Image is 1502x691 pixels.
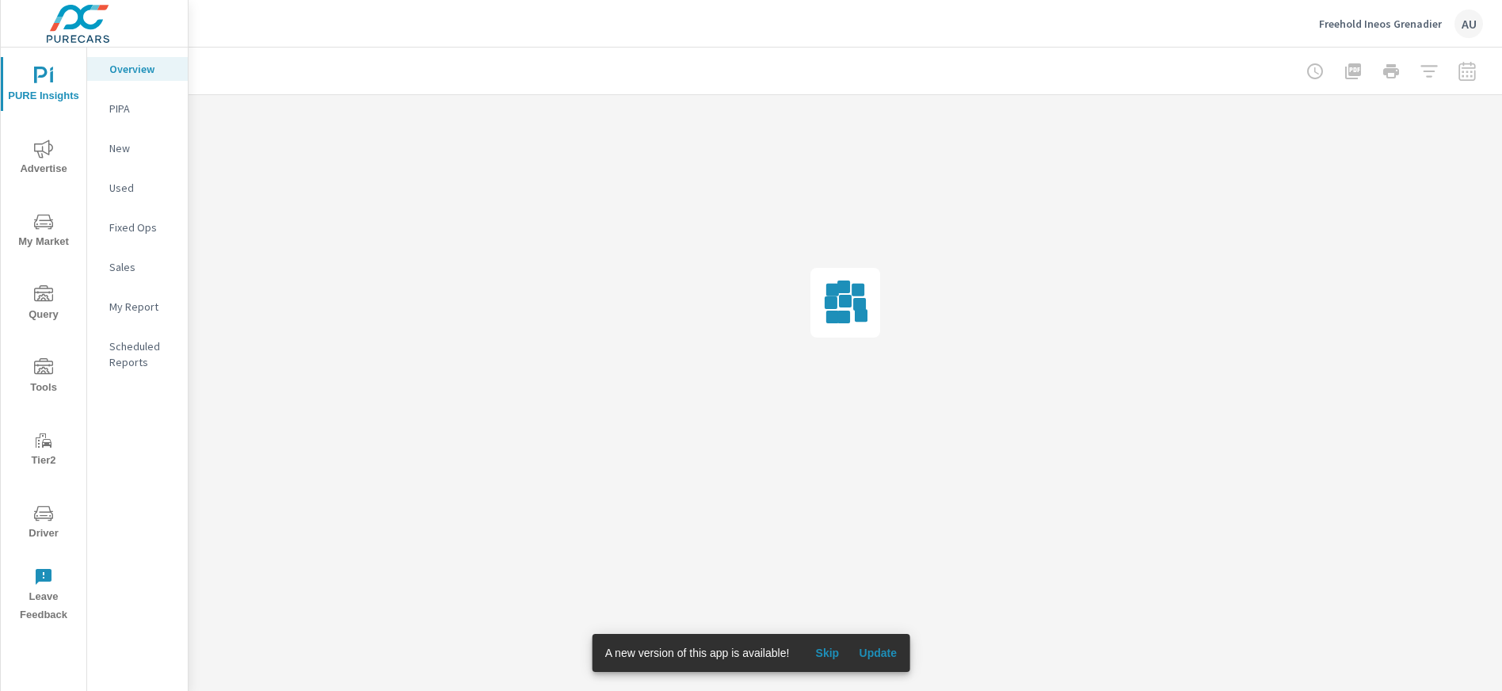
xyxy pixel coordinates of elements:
span: Advertise [6,139,82,178]
p: Freehold Ineos Grenadier [1319,17,1442,31]
div: Used [87,176,188,200]
div: Overview [87,57,188,81]
p: Sales [109,259,175,275]
p: Overview [109,61,175,77]
div: Sales [87,255,188,279]
button: Update [852,640,903,666]
span: Skip [808,646,846,660]
div: New [87,136,188,160]
p: Fixed Ops [109,220,175,235]
div: Scheduled Reports [87,334,188,374]
div: Fixed Ops [87,216,188,239]
p: My Report [109,299,175,315]
span: Tools [6,358,82,397]
button: Skip [802,640,852,666]
p: Used [109,180,175,196]
span: Driver [6,504,82,543]
p: New [109,140,175,156]
div: nav menu [1,48,86,631]
div: PIPA [87,97,188,120]
span: A new version of this app is available! [605,647,790,659]
span: PURE Insights [6,67,82,105]
span: Tier2 [6,431,82,470]
span: Query [6,285,82,324]
span: My Market [6,212,82,251]
p: PIPA [109,101,175,116]
p: Scheduled Reports [109,338,175,370]
div: My Report [87,295,188,319]
span: Update [859,646,897,660]
div: AU [1454,10,1483,38]
span: Leave Feedback [6,567,82,624]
